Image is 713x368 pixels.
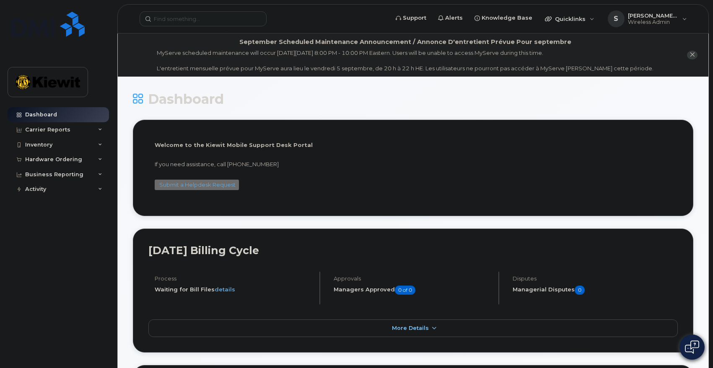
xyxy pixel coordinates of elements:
[513,275,678,282] h4: Disputes
[157,49,653,72] div: MyServe scheduled maintenance will occur [DATE][DATE] 8:00 PM - 10:00 PM Eastern. Users will be u...
[159,181,236,188] a: Submit a Helpdesk Request
[155,286,312,293] li: Waiting for Bill Files
[148,244,678,257] h2: [DATE] Billing Cycle
[155,180,239,190] button: Submit a Helpdesk Request
[392,325,429,331] span: More Details
[155,160,672,168] p: If you need assistance, call [PHONE_NUMBER]
[155,141,672,149] p: Welcome to the Kiewit Mobile Support Desk Portal
[334,286,491,295] h5: Managers Approved
[685,340,699,354] img: Open chat
[155,275,312,282] h4: Process
[513,286,678,295] h5: Managerial Disputes
[334,275,491,282] h4: Approvals
[133,92,693,106] h1: Dashboard
[395,286,415,295] span: 0 of 0
[575,286,585,295] span: 0
[239,38,571,46] div: September Scheduled Maintenance Announcement / Annonce D'entretient Prévue Pour septembre
[687,51,697,59] button: close notification
[215,286,235,293] a: details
